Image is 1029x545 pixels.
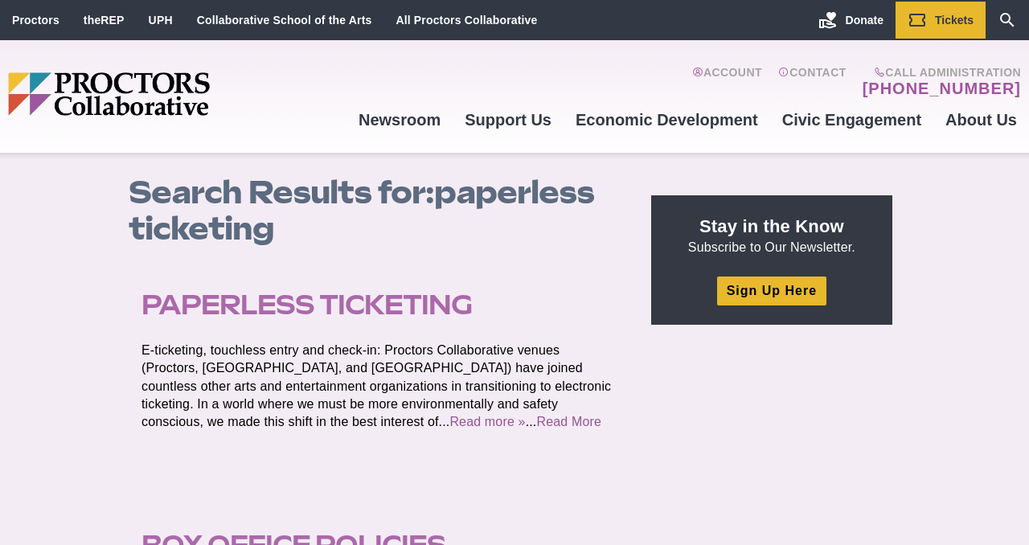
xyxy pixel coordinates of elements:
[536,415,601,428] a: Read More
[396,14,537,27] a: All Proctors Collaborative
[449,415,525,428] a: Read more »
[8,72,334,116] img: Proctors logo
[896,2,986,39] a: Tickets
[197,14,372,27] a: Collaborative School of the Arts
[692,66,762,98] a: Account
[670,215,873,256] p: Subscribe to Our Newsletter.
[12,14,59,27] a: Proctors
[149,14,173,27] a: UPH
[846,14,883,27] span: Donate
[129,173,434,211] span: Search Results for:
[564,98,770,141] a: Economic Development
[651,344,892,545] iframe: Advertisement
[986,2,1029,39] a: Search
[770,98,933,141] a: Civic Engagement
[129,174,633,247] h1: paperless ticketing
[858,66,1021,79] span: Call Administration
[346,98,453,141] a: Newsroom
[717,277,826,305] a: Sign Up Here
[453,98,564,141] a: Support Us
[863,79,1021,98] a: [PHONE_NUMBER]
[141,342,614,430] p: E-ticketing, touchless entry and check-in: Proctors Collaborative venues (Proctors, [GEOGRAPHIC_D...
[806,2,896,39] a: Donate
[935,14,974,27] span: Tickets
[84,14,125,27] a: theREP
[778,66,847,98] a: Contact
[933,98,1029,141] a: About Us
[699,216,844,236] strong: Stay in the Know
[141,289,473,321] a: Paperless Ticketing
